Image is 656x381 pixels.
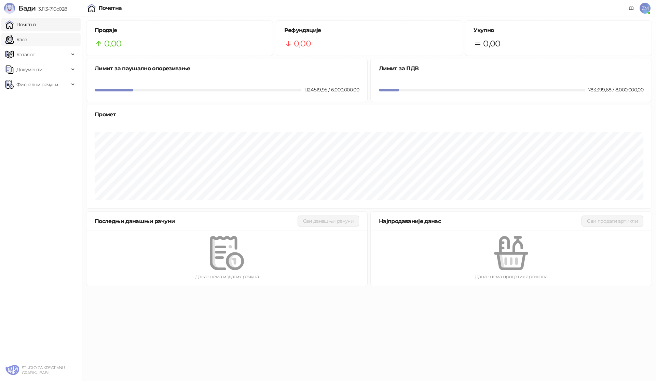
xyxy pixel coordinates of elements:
div: Данас нема продатих артикала [382,273,641,280]
span: ZM [640,3,651,14]
div: Промет [95,110,643,119]
button: Сви данашњи рачуни [298,216,359,226]
span: Каталог [16,48,35,61]
div: Последњи данашњи рачуни [95,217,298,225]
button: Сви продати артикли [582,216,643,226]
span: 0,00 [294,37,311,50]
a: Почетна [5,18,36,31]
a: Документација [626,3,637,14]
span: Бади [18,4,36,12]
h5: Продаје [95,26,264,34]
div: 783.399,68 / 8.000.000,00 [587,86,645,93]
div: Данас нема издатих рачуна [97,273,356,280]
div: Најпродаваније данас [379,217,582,225]
h5: Укупно [474,26,643,34]
span: 0,00 [483,37,500,50]
div: 1.124.519,95 / 6.000.000,00 [303,86,360,93]
small: STUDIO ZA KREATIVNU GRAFIKU BABL [22,365,65,375]
span: Документи [16,63,42,76]
span: Фискални рачуни [16,78,58,91]
div: Лимит за паушално опорезивање [95,64,359,73]
div: Почетна [98,5,122,11]
img: 64x64-companyLogo-4d0a4515-02ce-43d0-8af4-3da660a44a69.png [5,363,19,377]
div: Лимит за ПДВ [379,64,643,73]
h5: Рефундације [284,26,454,34]
a: Каса [5,33,27,46]
img: Logo [4,3,15,14]
span: 0,00 [104,37,121,50]
span: 3.11.3-710c028 [36,6,67,12]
